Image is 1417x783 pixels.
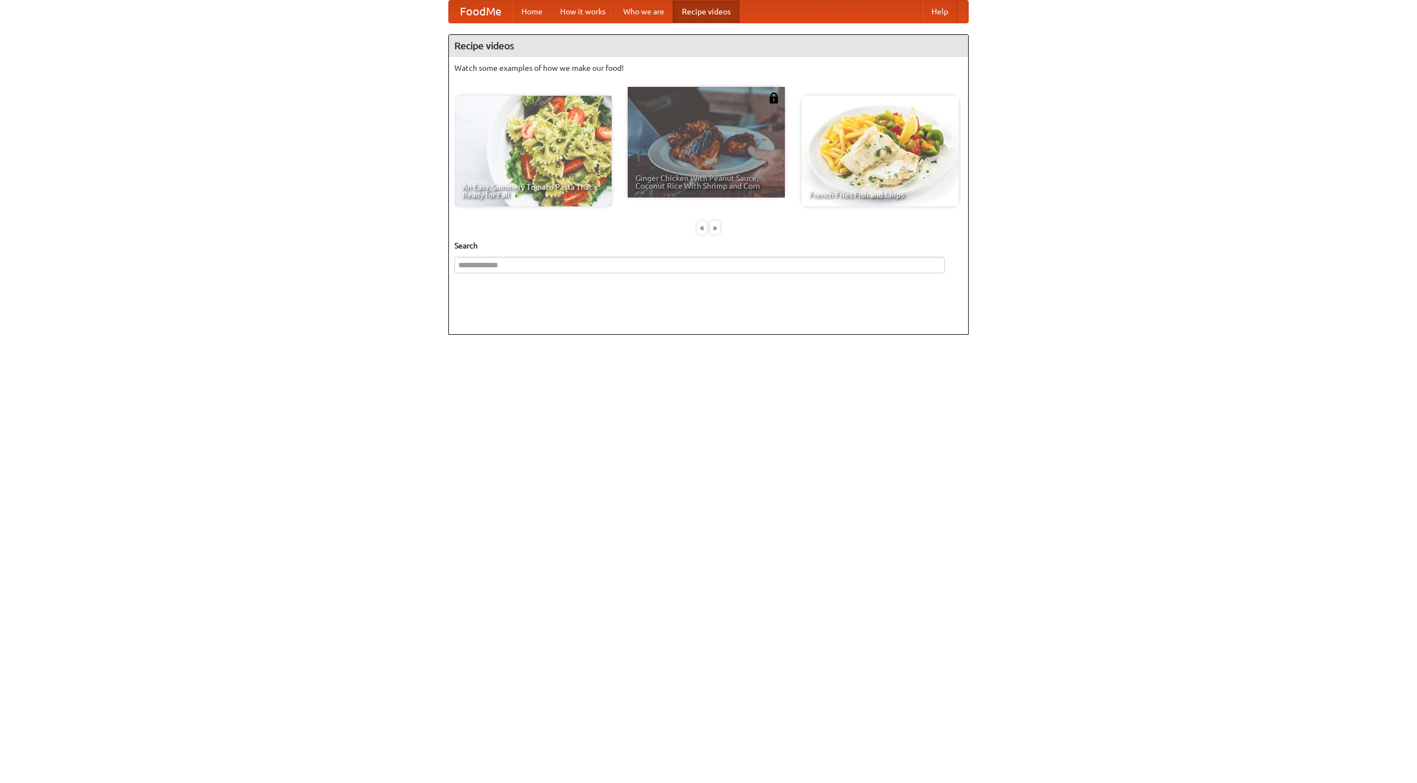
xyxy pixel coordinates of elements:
[462,183,604,199] span: An Easy, Summery Tomato Pasta That's Ready for Fall
[697,221,707,235] div: «
[801,96,959,206] a: French Fries Fish and Chips
[614,1,673,23] a: Who we are
[449,35,968,57] h4: Recipe videos
[449,1,513,23] a: FoodMe
[710,221,720,235] div: »
[551,1,614,23] a: How it works
[454,63,963,74] p: Watch some examples of how we make our food!
[809,191,951,199] span: French Fries Fish and Chips
[923,1,957,23] a: Help
[454,240,963,251] h5: Search
[513,1,551,23] a: Home
[673,1,739,23] a: Recipe videos
[768,92,779,103] img: 483408.png
[454,96,612,206] a: An Easy, Summery Tomato Pasta That's Ready for Fall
